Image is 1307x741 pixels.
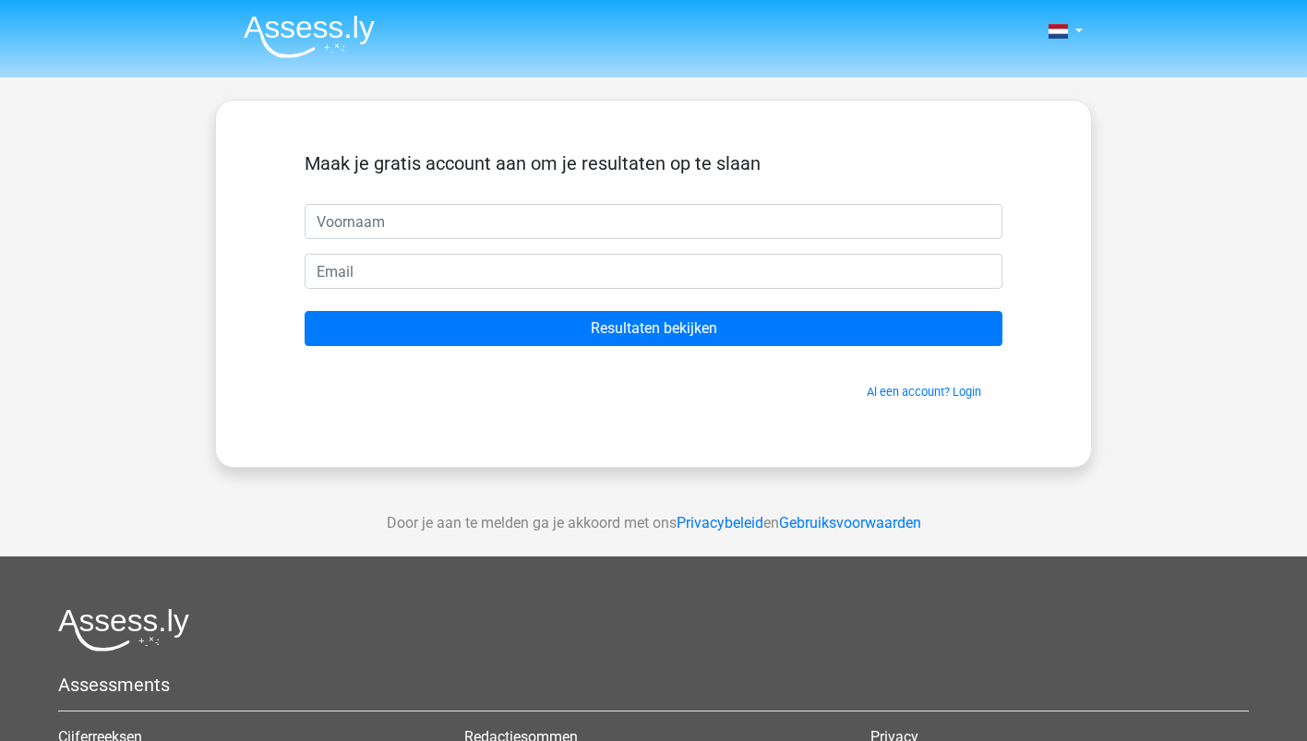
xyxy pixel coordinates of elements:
[58,608,189,651] img: Assessly logo
[305,254,1002,289] input: Email
[305,204,1002,239] input: Voornaam
[305,311,1002,346] input: Resultaten bekijken
[244,15,375,58] img: Assessly
[779,514,921,532] a: Gebruiksvoorwaarden
[867,385,981,399] a: Al een account? Login
[305,152,1002,174] h5: Maak je gratis account aan om je resultaten op te slaan
[58,674,1249,696] h5: Assessments
[677,514,763,532] a: Privacybeleid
